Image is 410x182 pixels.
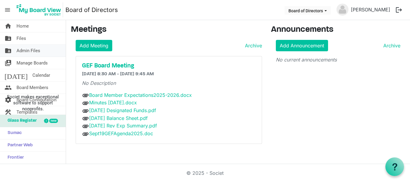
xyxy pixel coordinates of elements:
img: no-profile-picture.svg [336,4,348,16]
span: Partner Web [5,139,33,151]
span: switch_account [5,57,12,69]
span: home [5,20,12,32]
a: [DATE] Rev Exp Summary.pdf [89,123,157,129]
span: attachment [82,130,89,138]
a: Sept19GEFAgenda2025.doc [89,130,153,136]
span: Board Members [17,82,48,94]
h3: Meetings [71,25,262,35]
span: Sumac [5,127,22,139]
span: Frontier [5,152,24,164]
span: people [5,82,12,94]
p: No Description [82,79,256,87]
span: attachment [82,107,89,115]
span: Manage Boards [17,57,48,69]
p: No current announcements [276,56,400,63]
h3: Announcements [271,25,405,35]
h6: [DATE] 8:30 AM - [DATE] 9:45 AM [82,71,256,77]
span: Home [17,20,29,32]
span: attachment [82,100,89,107]
a: GEF Board Meeting [82,62,256,70]
span: attachment [82,123,89,130]
span: folder_shared [5,45,12,57]
a: Archive [243,42,262,49]
span: Calendar [32,69,50,81]
a: Board Member Expectations2025-2026.docx [89,92,192,98]
span: Files [17,32,26,44]
span: attachment [82,115,89,122]
div: new [49,119,58,123]
button: logout [393,4,405,16]
a: Minutes [DATE].docx [89,100,137,106]
a: Add Announcement [276,40,328,51]
span: attachment [82,92,89,99]
a: Archive [381,42,400,49]
span: Societ makes exceptional software to support nonprofits. [3,94,63,112]
span: menu [2,4,13,16]
a: [DATE] Designated Funds.pdf [89,107,156,113]
img: My Board View Logo [15,2,63,17]
span: [DATE] [5,69,28,81]
a: My Board View Logo [15,2,65,17]
span: folder_shared [5,32,12,44]
a: Add Meeting [76,40,112,51]
span: Admin Files [17,45,40,57]
a: © 2025 - Societ [186,170,224,176]
span: Glass Register [5,115,37,127]
button: Board of Directors dropdownbutton [285,6,331,15]
a: [PERSON_NAME] [348,4,393,16]
a: [DATE] Balance Sheet.pdf [89,115,148,121]
a: Board of Directors [65,4,118,16]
